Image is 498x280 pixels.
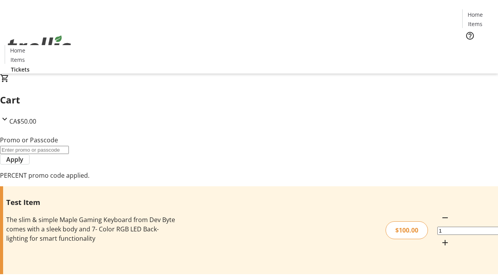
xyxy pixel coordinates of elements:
[5,56,30,64] a: Items
[11,65,30,73] span: Tickets
[462,28,478,44] button: Help
[468,20,482,28] span: Items
[10,46,25,54] span: Home
[5,27,74,66] img: Orient E2E Organization CqHrCUIKGa's Logo
[6,197,176,208] h3: Test Item
[5,46,30,54] a: Home
[437,210,453,226] button: Decrement by one
[437,235,453,250] button: Increment by one
[11,56,25,64] span: Items
[468,10,483,19] span: Home
[468,45,487,53] span: Tickets
[5,65,36,73] a: Tickets
[462,45,493,53] a: Tickets
[9,117,36,126] span: CA$50.00
[386,221,428,239] div: $100.00
[6,215,176,243] div: The slim & simple Maple Gaming Keyboard from Dev Byte comes with a sleek body and 7- Color RGB LE...
[463,20,487,28] a: Items
[6,155,23,164] span: Apply
[463,10,487,19] a: Home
